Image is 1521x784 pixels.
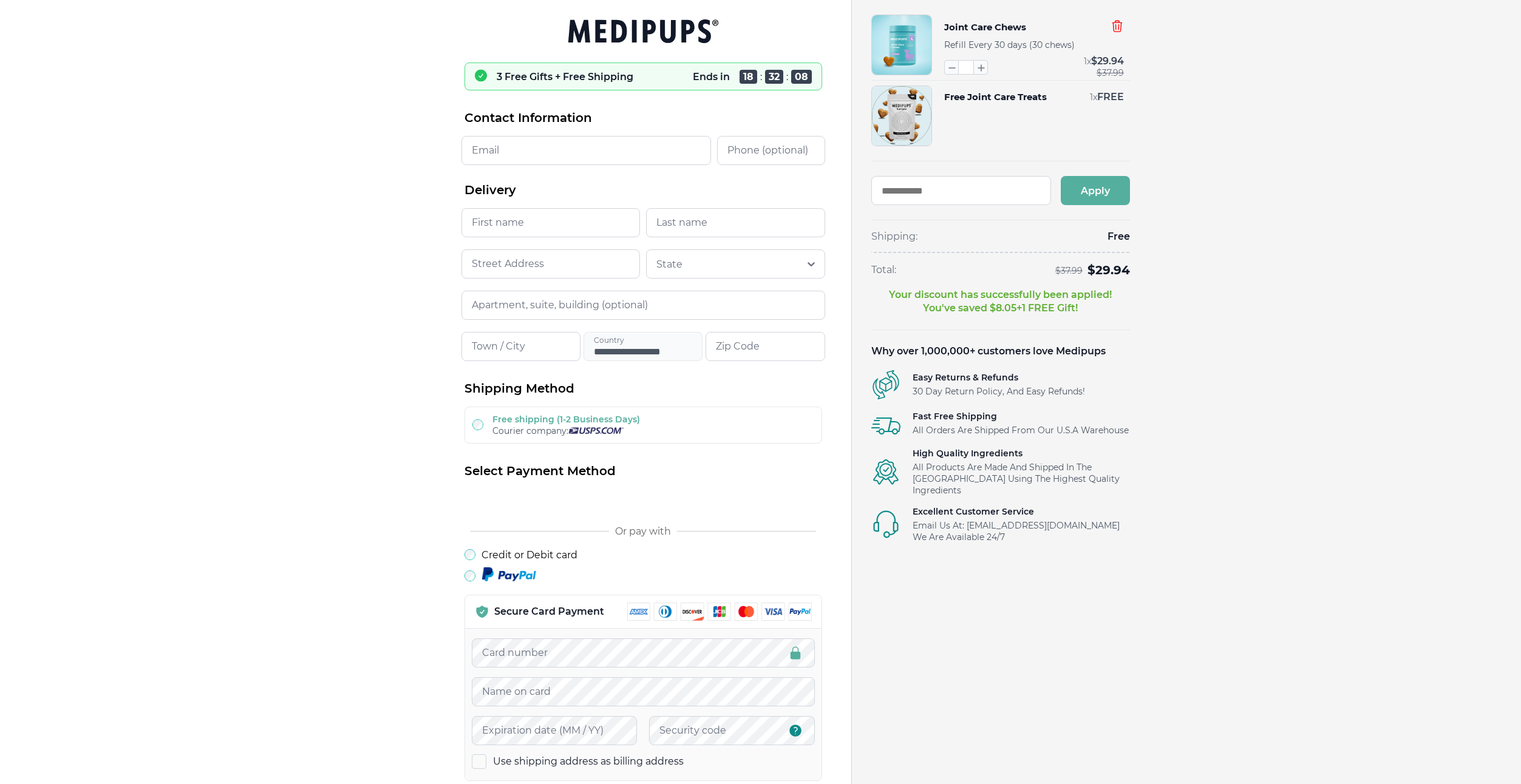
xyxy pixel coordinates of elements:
label: Credit or Debit card [481,549,577,561]
span: 1 x [1084,56,1091,67]
span: All Products Are Made And Shipped In The [GEOGRAPHIC_DATA] Using The Highest Quality Ingredients [913,462,1130,496]
p: 3 Free Gifts + Free Shipping [497,71,633,83]
span: Free [1108,230,1130,243]
span: : [786,71,788,83]
span: 18 [740,70,757,84]
span: Refill Every 30 days (30 chews) [944,39,1075,50]
span: Total: [871,263,896,277]
button: Free Joint Care Treats [944,90,1047,104]
span: $ 29.94 [1087,263,1130,277]
span: : [760,71,762,83]
span: Shipping: [871,230,917,243]
span: Or pay with [615,525,671,537]
p: Secure Card Payment [494,605,604,618]
span: Email Us At: [EMAIL_ADDRESS][DOMAIN_NAME] We Are Available 24/7 [913,520,1130,543]
span: Delivery [464,182,516,198]
span: 1 x [1090,92,1097,103]
button: Apply [1061,176,1130,205]
p: Ends in [693,71,730,83]
img: payment methods [627,603,812,621]
span: Easy Returns & Refunds [913,372,1085,384]
span: 32 [765,70,783,84]
span: Courier company: [492,425,568,436]
span: Fast Free Shipping [913,411,1129,422]
span: High Quality Ingredients [913,448,1130,459]
img: Paypal [481,567,536,583]
iframe: Secure payment button frame [464,489,822,513]
span: 08 [791,70,812,84]
span: $ 37.99 [1097,68,1124,78]
img: Usps courier company [568,427,624,434]
label: Free shipping (1-2 Business Days) [492,414,640,425]
span: 30 Day Return Policy, And Easy Refunds! [913,386,1085,397]
span: All Orders Are Shipped From Our U.S.A Warehouse [913,425,1129,436]
h2: Shipping Method [464,380,822,397]
img: Free Joint Care Treats [872,86,931,146]
button: Joint Care Chews [944,19,1026,35]
span: $ 37.99 [1055,266,1083,275]
h2: Select Payment Method [464,463,822,479]
h1: Why over 1,000,000+ customers love Medipups [871,345,1106,358]
span: Excellent Customer Service [913,506,1130,518]
p: Your discount has successfully been applied! You've saved $ 8.05 + 1 FREE Gift! [889,288,1112,315]
label: Use shipping address as billing address [493,755,684,768]
span: Contact Information [464,110,592,126]
span: FREE [1097,91,1124,103]
span: $ 29.94 [1091,55,1124,67]
img: Joint Care Chews [872,15,931,75]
